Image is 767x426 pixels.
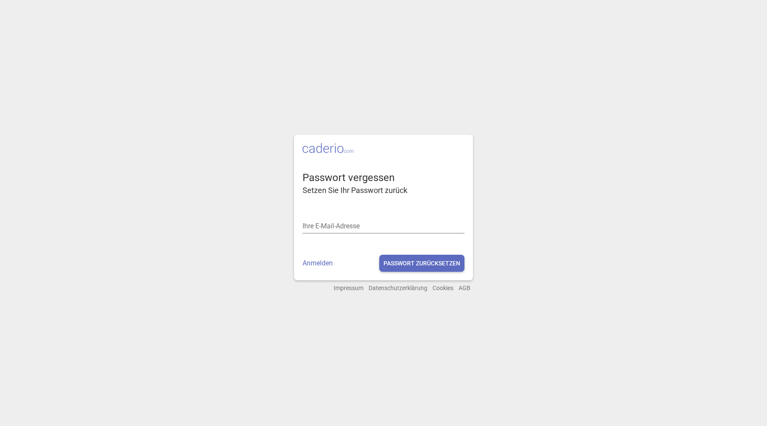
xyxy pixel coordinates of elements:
[334,285,363,291] a: Impressum
[433,285,453,291] a: Cookies
[303,172,464,184] h2: Passwort vergessen
[303,259,333,267] a: Anmelden
[458,285,470,291] a: AGB
[303,143,354,153] img: Logo
[369,285,427,291] a: Datenschutzerklärung
[379,255,464,272] button: Passwort zurücksetzen
[303,222,360,230] span: Ihre E-Mail-Adresse
[303,186,464,195] h3: Setzen Sie Ihr Passwort zurück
